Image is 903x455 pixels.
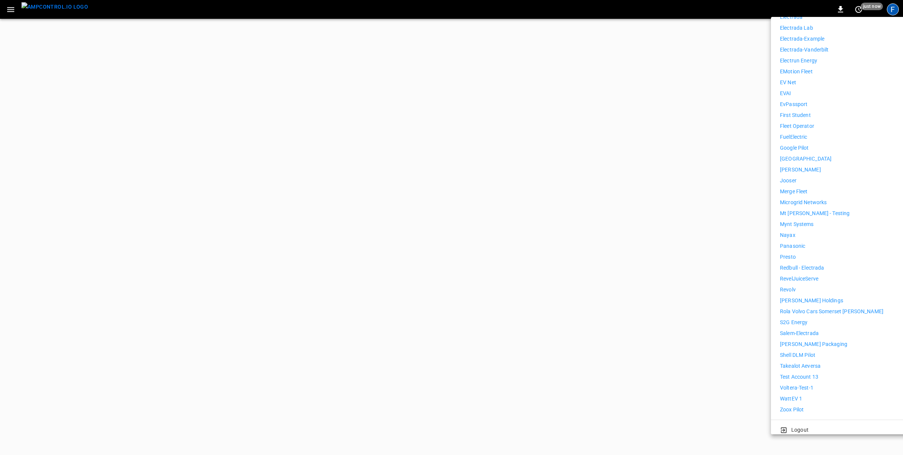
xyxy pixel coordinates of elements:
p: Electrada-Example [780,35,824,43]
p: First Student [780,111,811,119]
p: WattEV 1 [780,395,802,403]
p: Voltera-Test-1 [780,384,813,392]
p: Redbull - Electrada [780,264,824,272]
p: Mynt Systems [780,220,814,228]
p: [PERSON_NAME] Packaging [780,340,847,348]
p: Panasonic [780,242,805,250]
p: Logout [791,426,809,434]
p: EvPassport [780,100,807,108]
p: [PERSON_NAME] [780,166,821,174]
p: Salem-Electrada [780,329,819,337]
p: Microgrid Networks [780,199,827,206]
p: Electrada-Vanderbilt [780,46,829,54]
p: RevelJuiceServe [780,275,818,283]
p: Electrada [780,13,803,21]
p: EV Net [780,79,796,86]
p: Fleet Operator [780,122,814,130]
p: Google Pilot [780,144,809,152]
p: Merge Fleet [780,188,807,196]
p: Electrun Energy [780,57,817,65]
p: Mt [PERSON_NAME] - Testing [780,209,850,217]
p: [PERSON_NAME] Holdings [780,297,843,305]
p: Test Account 13 [780,373,818,381]
p: [GEOGRAPHIC_DATA] [780,155,832,163]
p: Presto [780,253,796,261]
p: S2G Energy [780,318,807,326]
p: Jooser [780,177,797,185]
p: Revolv [780,286,796,294]
p: FuelElectric [780,133,807,141]
p: Takealot Aeversa [780,362,821,370]
p: EVAI [780,89,791,97]
p: Zoox Pilot [780,406,804,414]
p: Electrada Lab [780,24,813,32]
p: Rola Volvo Cars Somerset [PERSON_NAME] [780,308,883,315]
p: Nayax [780,231,795,239]
p: Shell DLM Pilot [780,351,815,359]
p: eMotion Fleet [780,68,813,76]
